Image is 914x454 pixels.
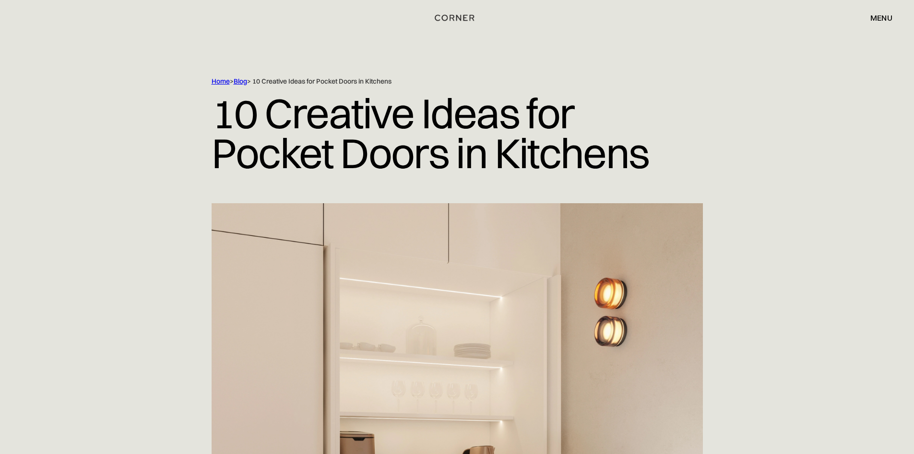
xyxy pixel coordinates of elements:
a: home [423,12,491,24]
a: Home [212,77,230,86]
h1: 10 Creative Ideas for Pocket Doors in Kitchens [212,86,703,180]
div: menu [870,14,892,22]
div: menu [861,10,892,26]
div: > > 10 Creative Ideas for Pocket Doors in Kitchens [212,77,663,86]
a: Blog [234,77,247,86]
